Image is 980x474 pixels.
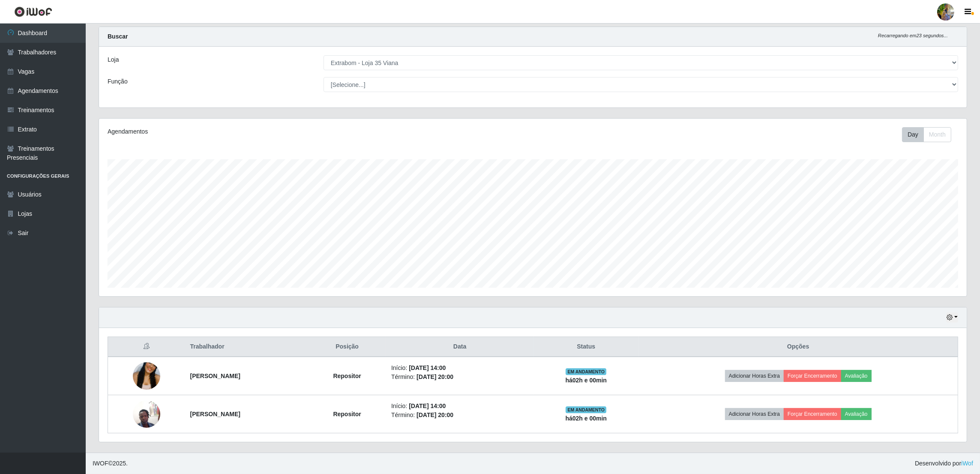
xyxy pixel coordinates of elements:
[566,406,606,413] span: EM ANDAMENTO
[133,346,160,406] img: 1756156972750.jpeg
[133,396,160,432] img: 1756672317215.jpeg
[533,337,638,357] th: Status
[638,337,958,357] th: Opções
[108,33,128,40] strong: Buscar
[409,364,446,371] time: [DATE] 14:00
[923,127,951,142] button: Month
[784,408,841,420] button: Forçar Encerramento
[391,364,528,373] li: Início:
[185,337,309,357] th: Trabalhador
[566,368,606,375] span: EM ANDAMENTO
[566,415,607,422] strong: há 02 h e 00 min
[961,460,973,467] a: iWof
[417,373,453,380] time: [DATE] 20:00
[333,411,361,417] strong: Repositor
[391,373,528,382] li: Término:
[841,408,872,420] button: Avaliação
[841,370,872,382] button: Avaliação
[878,33,948,38] i: Recarregando em 23 segundos...
[14,6,52,17] img: CoreUI Logo
[190,411,240,417] strong: [PERSON_NAME]
[417,411,453,418] time: [DATE] 20:00
[725,370,784,382] button: Adicionar Horas Extra
[902,127,951,142] div: First group
[108,77,128,86] label: Função
[725,408,784,420] button: Adicionar Horas Extra
[190,373,240,379] strong: [PERSON_NAME]
[391,411,528,420] li: Término:
[308,337,386,357] th: Posição
[108,55,119,64] label: Loja
[902,127,958,142] div: Toolbar with button groups
[784,370,841,382] button: Forçar Encerramento
[902,127,924,142] button: Day
[915,459,973,468] span: Desenvolvido por
[108,127,455,136] div: Agendamentos
[386,337,533,357] th: Data
[333,373,361,379] strong: Repositor
[93,460,108,467] span: IWOF
[566,377,607,384] strong: há 02 h e 00 min
[93,459,128,468] span: © 2025 .
[409,402,446,409] time: [DATE] 14:00
[391,402,528,411] li: Início:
